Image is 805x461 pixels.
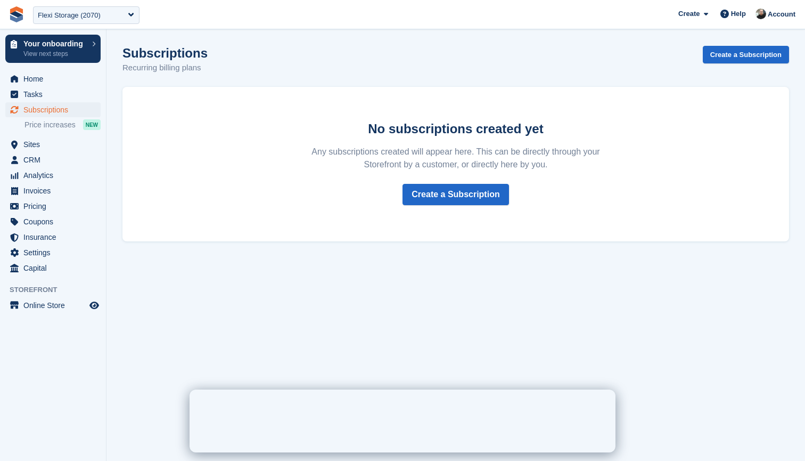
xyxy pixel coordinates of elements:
a: menu [5,152,101,167]
img: Tom Huddleston [755,9,766,19]
a: menu [5,261,101,276]
a: Your onboarding View next steps [5,35,101,63]
p: Recurring billing plans [122,62,208,74]
a: menu [5,71,101,86]
a: menu [5,245,101,260]
span: Capital [23,261,87,276]
span: Analytics [23,168,87,183]
strong: No subscriptions created yet [368,122,543,136]
a: Create a Subscription [703,46,789,63]
span: Sites [23,137,87,152]
span: Create [678,9,700,19]
a: Price increases NEW [24,119,101,131]
span: Price increases [24,120,76,130]
span: Home [23,71,87,86]
a: menu [5,298,101,313]
h1: Subscriptions [122,46,208,60]
a: Preview store [88,299,101,312]
span: Tasks [23,87,87,102]
a: menu [5,137,101,152]
a: menu [5,102,101,117]
img: stora-icon-8386f47178a22dfd0bd8f6a31ec36ba5ce8667c1dd55bd0f319d3a0aa187defe.svg [9,6,24,22]
span: Settings [23,245,87,260]
a: menu [5,230,101,245]
a: menu [5,183,101,198]
a: menu [5,214,101,229]
a: menu [5,87,101,102]
span: Pricing [23,199,87,214]
span: CRM [23,152,87,167]
span: Help [731,9,746,19]
p: View next steps [23,49,87,59]
span: Coupons [23,214,87,229]
div: Flexi Storage (2070) [38,10,101,21]
a: Create a Subscription [402,184,508,205]
p: Any subscriptions created will appear here. This can be directly through your Storefront by a cus... [300,145,611,171]
span: Invoices [23,183,87,198]
span: Online Store [23,298,87,313]
a: menu [5,199,101,214]
span: Storefront [10,285,106,295]
p: Your onboarding [23,40,87,47]
span: Insurance [23,230,87,245]
iframe: Intercom live chat banner [190,390,615,452]
span: Account [768,9,795,20]
a: menu [5,168,101,183]
span: Subscriptions [23,102,87,117]
div: NEW [83,119,101,130]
